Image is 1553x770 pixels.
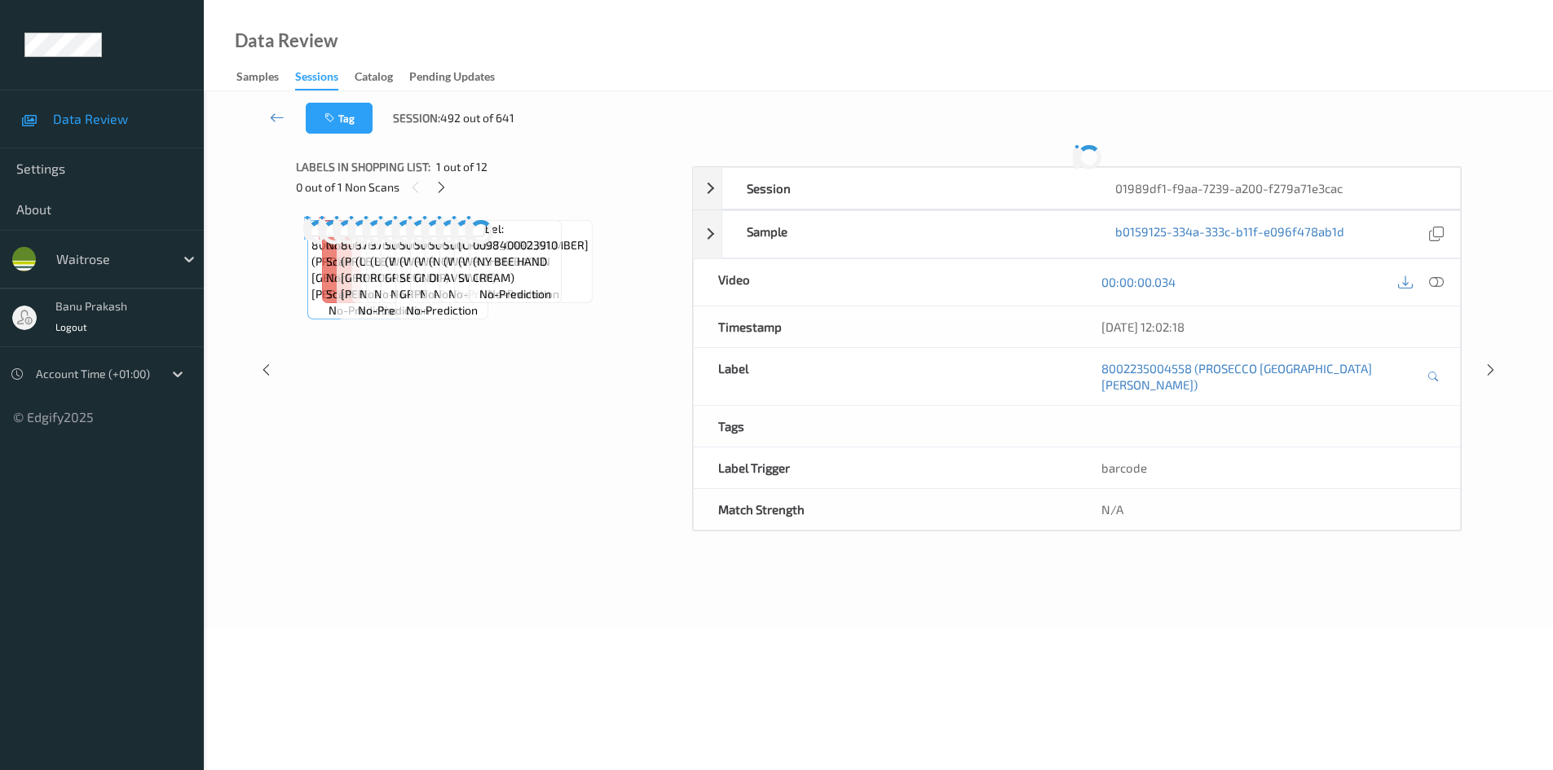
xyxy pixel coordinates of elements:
span: Label: 5000169636534 (WR RED GRAPES) [385,221,469,286]
span: no-prediction [374,286,446,302]
span: 1 out of 12 [436,159,488,175]
span: no-prediction [406,302,478,319]
div: Pending Updates [409,68,495,89]
span: Label: 3760143148119 (LE BIJOU ROSE) [355,221,435,286]
span: 492 out of 641 [440,110,514,126]
div: 01989df1-f9aa-7239-a200-f279a71e3cac [1091,168,1459,209]
div: Sessions [295,68,338,90]
div: N/A [1077,489,1460,530]
span: no-prediction [448,286,520,302]
div: Label Trigger [694,447,1077,488]
span: Label: 5000169648476 (WR BLK SEEDLESS GRPE) [399,221,484,302]
a: Pending Updates [409,66,511,89]
span: Label: Non-Scan [326,221,357,270]
span: Label: 3760143148119 (LE BIJOU ROSE) [370,221,450,286]
span: Label: [CREDIT_CARD_NUMBER] (WR CHKN BACON SWICH) [458,221,589,286]
span: Label: 5000169015926 (WR PR AVOCADOS) [443,221,525,286]
span: no-prediction [479,286,551,302]
span: Label: 8002235004558 (PROSECCO [GEOGRAPHIC_DATA][PERSON_NAME]) [341,221,448,302]
span: Label: 0098400023910 (NY BEE HAND CREAM) [473,221,558,286]
a: 00:00:00.034 [1101,274,1176,290]
span: no-prediction [360,286,431,302]
a: b0159125-334a-333c-b11f-e096f478ab1d [1115,223,1344,245]
div: Data Review [235,33,338,49]
a: Sessions [295,66,355,90]
span: no-prediction [434,286,505,302]
span: no-prediction [358,302,430,319]
div: Sampleb0159125-334a-333c-b11f-e096f478ab1d [693,210,1461,258]
div: Sample [722,211,1091,257]
span: Label: 5000169634950 (WR FRESH GNOCCHI) [414,221,498,286]
span: Labels in shopping list: [296,159,430,175]
div: barcode [1077,447,1460,488]
div: Session [722,168,1091,209]
span: Label: 8002235004558 (PROSECCO [GEOGRAPHIC_DATA][PERSON_NAME]) [311,221,418,302]
span: Session: [393,110,440,126]
a: 8002235004558 (PROSECCO [GEOGRAPHIC_DATA][PERSON_NAME]) [1101,360,1423,393]
span: non-scan [326,270,357,302]
a: Samples [236,66,295,89]
a: Catalog [355,66,409,89]
div: Timestamp [694,306,1077,347]
div: Catalog [355,68,393,89]
div: Session01989df1-f9aa-7239-a200-f279a71e3cac [693,167,1461,209]
div: Label [694,348,1077,405]
div: Video [694,259,1077,306]
div: Tags [694,406,1077,447]
div: Samples [236,68,279,89]
span: no-prediction [390,286,462,302]
span: no-prediction [420,286,492,302]
span: no-prediction [329,302,400,319]
div: [DATE] 12:02:18 [1101,319,1436,335]
div: 0 out of 1 Non Scans [296,177,681,197]
span: Label: 5063210048151 (NO1 PECORINO DIP) [429,221,510,286]
div: Match Strength [694,489,1077,530]
button: Tag [306,103,373,134]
